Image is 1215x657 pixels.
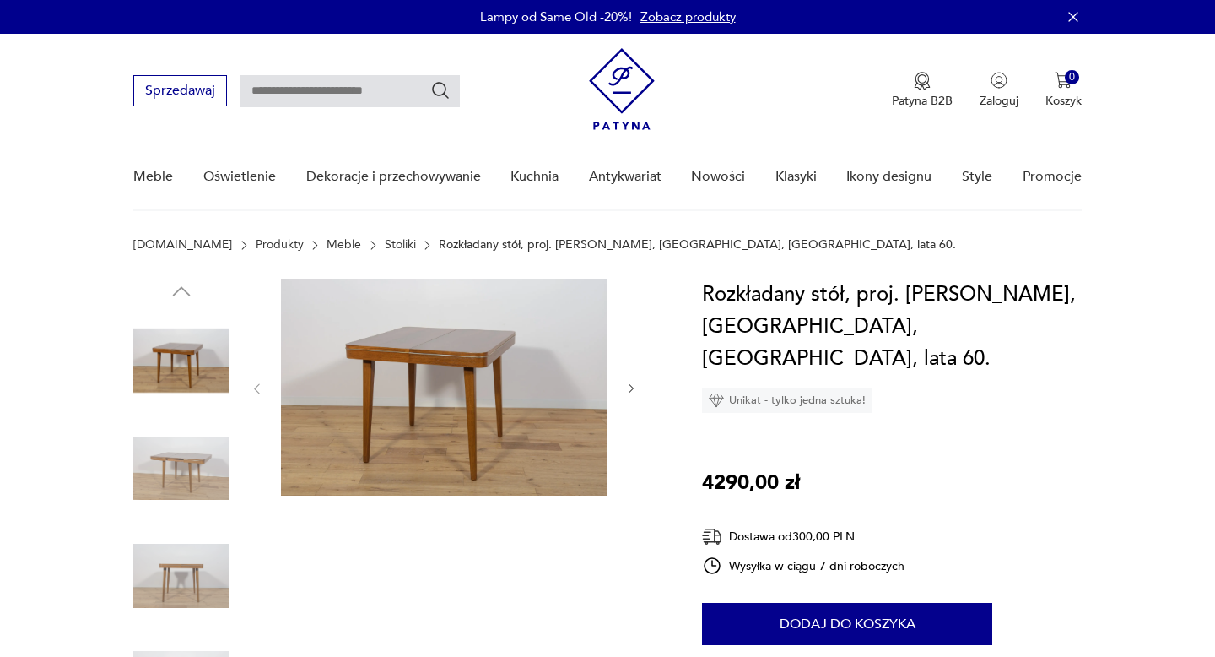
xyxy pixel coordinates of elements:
img: Ikona medalu [914,72,931,90]
button: Zaloguj [980,72,1018,109]
a: Stoliki [385,238,416,252]
div: Wysyłka w ciągu 7 dni roboczych [702,556,904,576]
button: Patyna B2B [892,72,953,109]
a: Produkty [256,238,304,252]
a: Ikony designu [846,144,931,209]
p: Lampy od Same Old -20%! [480,8,632,25]
a: Oświetlenie [203,144,276,209]
a: Dekoracje i przechowywanie [306,144,481,209]
img: Ikonka użytkownika [991,72,1007,89]
div: Unikat - tylko jedna sztuka! [702,388,872,413]
img: Zdjęcie produktu Rozkładany stół, proj. B. Landsman, Jitona, Czechosłowacja, lata 60. [281,279,607,496]
div: 0 [1065,70,1079,84]
a: Meble [133,144,173,209]
img: Zdjęcie produktu Rozkładany stół, proj. B. Landsman, Jitona, Czechosłowacja, lata 60. [133,421,229,517]
img: Zdjęcie produktu Rozkładany stół, proj. B. Landsman, Jitona, Czechosłowacja, lata 60. [133,528,229,624]
p: Zaloguj [980,93,1018,109]
div: Dostawa od 300,00 PLN [702,526,904,547]
img: Ikona dostawy [702,526,722,547]
a: Zobacz produkty [640,8,736,25]
a: Nowości [691,144,745,209]
p: Koszyk [1045,93,1082,109]
a: Promocje [1023,144,1082,209]
a: Ikona medaluPatyna B2B [892,72,953,109]
button: Szukaj [430,80,451,100]
button: 0Koszyk [1045,72,1082,109]
button: Sprzedawaj [133,75,227,106]
button: Dodaj do koszyka [702,603,992,645]
img: Ikona diamentu [709,393,724,408]
p: 4290,00 zł [702,467,800,499]
img: Patyna - sklep z meblami i dekoracjami vintage [589,48,655,130]
p: Rozkładany stół, proj. [PERSON_NAME], [GEOGRAPHIC_DATA], [GEOGRAPHIC_DATA], lata 60. [439,238,956,252]
img: Zdjęcie produktu Rozkładany stół, proj. B. Landsman, Jitona, Czechosłowacja, lata 60. [133,312,229,409]
img: Ikona koszyka [1055,72,1072,89]
a: Klasyki [775,144,817,209]
a: Kuchnia [510,144,559,209]
a: Style [962,144,992,209]
a: Antykwariat [589,144,661,209]
p: Patyna B2B [892,93,953,109]
a: Meble [327,238,361,252]
a: Sprzedawaj [133,86,227,98]
h1: Rozkładany stół, proj. [PERSON_NAME], [GEOGRAPHIC_DATA], [GEOGRAPHIC_DATA], lata 60. [702,279,1081,375]
a: [DOMAIN_NAME] [133,238,232,252]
